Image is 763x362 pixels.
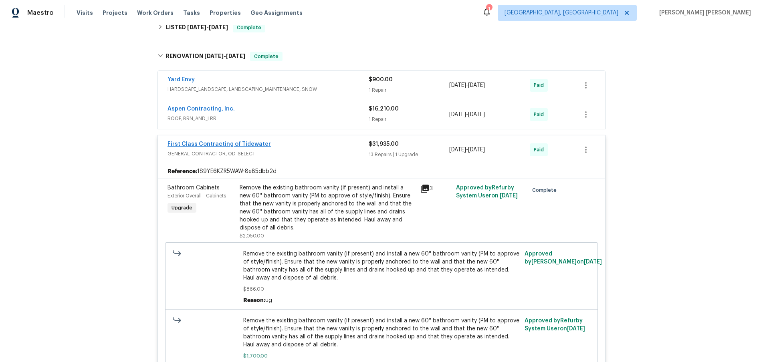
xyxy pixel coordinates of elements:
[166,52,245,61] h6: RENOVATION
[168,85,369,93] span: HARDSCAPE_LANDSCAPE, LANDSCAPING_MAINTENANCE, SNOW
[155,44,608,69] div: RENOVATION [DATE]-[DATE]Complete
[240,184,415,232] div: Remove the existing bathroom vanity (if present) and install a new 60'' bathroom vanity (PM to ap...
[155,18,608,37] div: LISTED [DATE]-[DATE]Complete
[158,164,605,179] div: 1S9YE6KZR5WAW-8e85dbb2d
[500,193,518,199] span: [DATE]
[456,185,518,199] span: Approved by Refurby System User on
[187,24,228,30] span: -
[210,9,241,17] span: Properties
[243,298,265,303] span: Reason:
[532,186,560,194] span: Complete
[168,185,220,191] span: Bathroom Cabinets
[27,9,54,17] span: Maestro
[187,24,206,30] span: [DATE]
[449,112,466,117] span: [DATE]
[505,9,618,17] span: [GEOGRAPHIC_DATA], [GEOGRAPHIC_DATA]
[584,259,602,265] span: [DATE]
[525,251,602,265] span: Approved by [PERSON_NAME] on
[449,81,485,89] span: -
[240,233,264,238] span: $2,050.00
[168,106,235,112] a: Aspen Contracting, Inc.
[204,53,245,59] span: -
[468,112,485,117] span: [DATE]
[168,141,271,147] a: First Class Contracting of Tidewater
[250,9,303,17] span: Geo Assignments
[656,9,751,17] span: [PERSON_NAME] [PERSON_NAME]
[369,115,449,123] div: 1 Repair
[77,9,93,17] span: Visits
[209,24,228,30] span: [DATE]
[525,318,585,332] span: Approved by Refurby System User on
[243,352,520,360] span: $1,700.00
[168,204,196,212] span: Upgrade
[265,298,272,303] span: ug
[449,146,485,154] span: -
[369,86,449,94] div: 1 Repair
[243,285,520,293] span: $866.00
[204,53,224,59] span: [DATE]
[534,111,547,119] span: Paid
[534,81,547,89] span: Paid
[168,150,369,158] span: GENERAL_CONTRACTOR, OD_SELECT
[168,115,369,123] span: ROOF, BRN_AND_LRR
[226,53,245,59] span: [DATE]
[168,77,195,82] a: Yard Envy
[420,184,451,193] div: 3
[369,151,449,159] div: 13 Repairs | 1 Upgrade
[168,167,197,175] b: Reference:
[251,52,282,60] span: Complete
[468,82,485,88] span: [DATE]
[486,5,492,13] div: 1
[449,147,466,153] span: [DATE]
[369,106,399,112] span: $16,210.00
[243,250,520,282] span: Remove the existing bathroom vanity (if present) and install a new 60'' bathroom vanity (PM to ap...
[567,326,585,332] span: [DATE]
[243,317,520,349] span: Remove the existing bathroom vanity (if present) and install a new 60'' bathroom vanity (PM to ap...
[234,24,264,32] span: Complete
[369,77,393,82] span: $900.00
[468,147,485,153] span: [DATE]
[103,9,127,17] span: Projects
[449,111,485,119] span: -
[168,193,226,198] span: Exterior Overall - Cabinets
[369,141,399,147] span: $31,935.00
[449,82,466,88] span: [DATE]
[137,9,174,17] span: Work Orders
[534,146,547,154] span: Paid
[166,23,228,32] h6: LISTED
[183,10,200,16] span: Tasks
